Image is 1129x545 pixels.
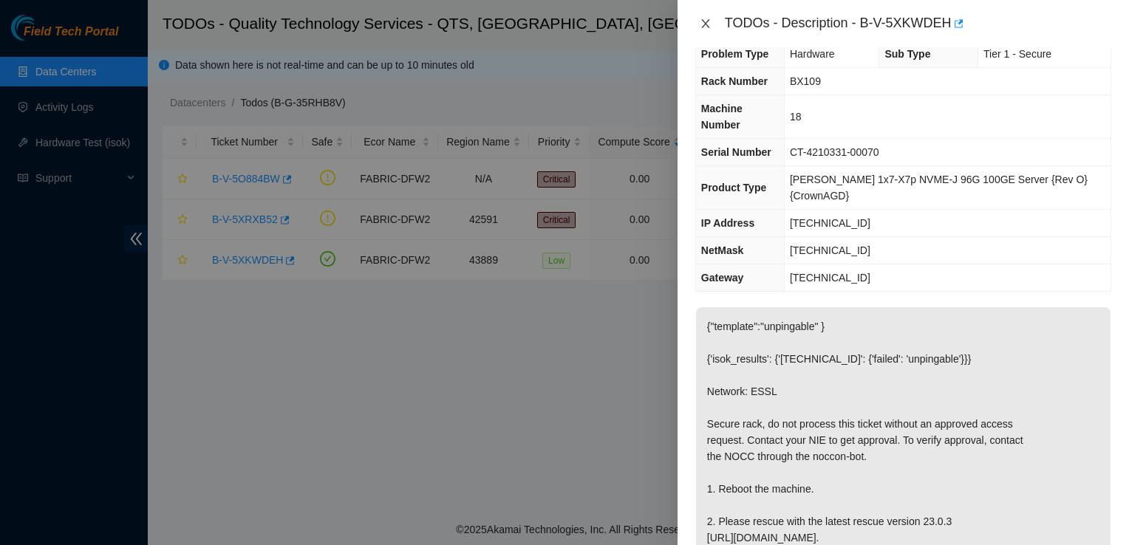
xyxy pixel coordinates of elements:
span: Product Type [701,182,766,193]
span: [TECHNICAL_ID] [790,217,870,229]
span: [TECHNICAL_ID] [790,244,870,256]
div: TODOs - Description - B-V-5XKWDEH [725,12,1111,35]
span: Serial Number [701,146,771,158]
span: CT-4210331-00070 [790,146,879,158]
span: NetMask [701,244,744,256]
span: BX109 [790,75,821,87]
span: Problem Type [701,48,769,60]
span: Sub Type [884,48,930,60]
span: 18 [790,111,802,123]
span: Tier 1 - Secure [983,48,1051,60]
span: [TECHNICAL_ID] [790,272,870,284]
span: [PERSON_NAME] 1x7-X7p NVME-J 96G 100GE Server {Rev O}{CrownAGD} [790,174,1088,202]
span: close [700,18,712,30]
button: Close [695,17,716,31]
span: Rack Number [701,75,768,87]
span: IP Address [701,217,754,229]
span: Hardware [790,48,835,60]
span: Machine Number [701,103,743,131]
span: Gateway [701,272,744,284]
